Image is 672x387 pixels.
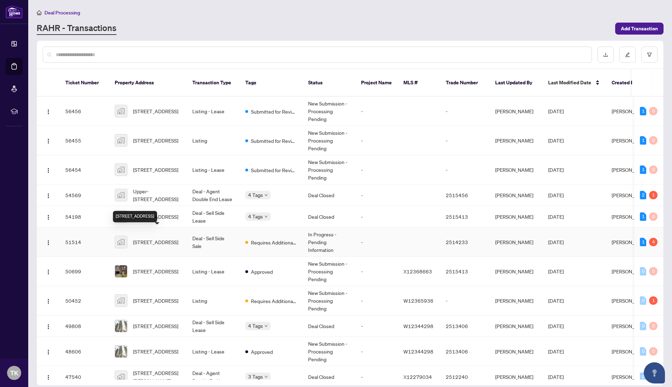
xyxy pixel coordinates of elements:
span: [STREET_ADDRESS] [133,166,178,174]
a: RAHR - Transactions [37,22,116,35]
td: [PERSON_NAME] [490,206,542,228]
td: Deal - Sell Side Lease [187,315,240,337]
div: 1 [640,212,646,221]
img: thumbnail-img [115,211,127,223]
div: 2 [640,191,646,199]
td: 2515456 [440,185,490,206]
span: [DATE] [548,239,564,245]
td: New Submission - Processing Pending [302,155,355,185]
span: Requires Additional Docs [251,297,297,305]
img: thumbnail-img [115,236,127,248]
span: Upper-[STREET_ADDRESS] [133,187,181,203]
span: [STREET_ADDRESS] [133,267,178,275]
td: 2515413 [440,206,490,228]
td: New Submission - Processing Pending [302,97,355,126]
td: 54198 [60,206,109,228]
td: - [440,97,490,126]
span: 4 Tags [248,191,263,199]
div: 1 [640,165,646,174]
td: - [440,155,490,185]
span: [STREET_ADDRESS] [133,322,178,330]
img: Logo [46,214,51,220]
img: Logo [46,375,51,380]
span: 4 Tags [248,322,263,330]
span: [DATE] [548,268,564,274]
div: 0 [649,347,658,356]
div: 0 [640,267,646,276]
div: 1 [640,136,646,145]
span: TK [10,368,18,378]
span: [DATE] [548,137,564,144]
div: 0 [649,267,658,276]
img: Logo [46,324,51,329]
span: [STREET_ADDRESS] [133,137,178,144]
span: [PERSON_NAME] [612,348,650,355]
td: Deal Closed [302,315,355,337]
td: 50452 [60,286,109,315]
td: 49808 [60,315,109,337]
span: [DATE] [548,213,564,220]
th: MLS # [398,69,440,97]
div: 0 [640,296,646,305]
td: - [355,286,398,315]
div: 0 [649,136,658,145]
span: [STREET_ADDRESS] [133,297,178,304]
span: [DATE] [548,348,564,355]
img: Logo [46,138,51,144]
span: [STREET_ADDRESS] [133,347,178,355]
td: Listing - Lease [187,257,240,286]
td: Deal Closed [302,206,355,228]
td: - [355,315,398,337]
img: thumbnail-img [115,189,127,201]
td: - [355,185,398,206]
span: [PERSON_NAME] [612,137,650,144]
td: [PERSON_NAME] [490,126,542,155]
td: Listing - Lease [187,97,240,126]
img: thumbnail-img [115,134,127,146]
td: New Submission - Processing Pending [302,337,355,366]
img: logo [6,5,23,18]
span: Submitted for Review [251,108,297,115]
img: Logo [46,168,51,173]
td: - [355,206,398,228]
td: [PERSON_NAME] [490,228,542,257]
img: thumbnail-img [115,105,127,117]
th: Status [302,69,355,97]
td: 50699 [60,257,109,286]
img: thumbnail-img [115,320,127,332]
td: 2513406 [440,315,490,337]
span: [DATE] [548,167,564,173]
div: 0 [649,322,658,330]
span: [PERSON_NAME] [612,323,650,329]
span: [PERSON_NAME] [612,167,650,173]
span: [DATE] [548,297,564,304]
td: Deal - Sell Side Sale [187,228,240,257]
td: [PERSON_NAME] [490,97,542,126]
span: down [264,324,268,328]
span: 3 Tags [248,373,263,381]
div: 4 [649,238,658,246]
img: thumbnail-img [115,371,127,383]
td: 56455 [60,126,109,155]
div: 1 [649,191,658,199]
td: Listing - Lease [187,337,240,366]
td: Deal - Sell Side Lease [187,206,240,228]
span: Add Transaction [621,23,658,34]
button: filter [641,47,658,63]
div: 0 [640,322,646,330]
span: W12344298 [403,323,433,329]
span: [PERSON_NAME] [612,192,650,198]
span: Last Modified Date [548,79,591,86]
td: 2513406 [440,337,490,366]
span: 4 Tags [248,212,263,220]
td: [PERSON_NAME] [490,185,542,206]
span: download [603,52,608,57]
td: 54569 [60,185,109,206]
span: X12368663 [403,268,432,274]
td: - [355,126,398,155]
span: filter [647,52,652,57]
td: In Progress - Pending Information [302,228,355,257]
span: [PERSON_NAME] [612,374,650,380]
span: Approved [251,268,273,276]
span: [PERSON_NAME] [612,108,650,114]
